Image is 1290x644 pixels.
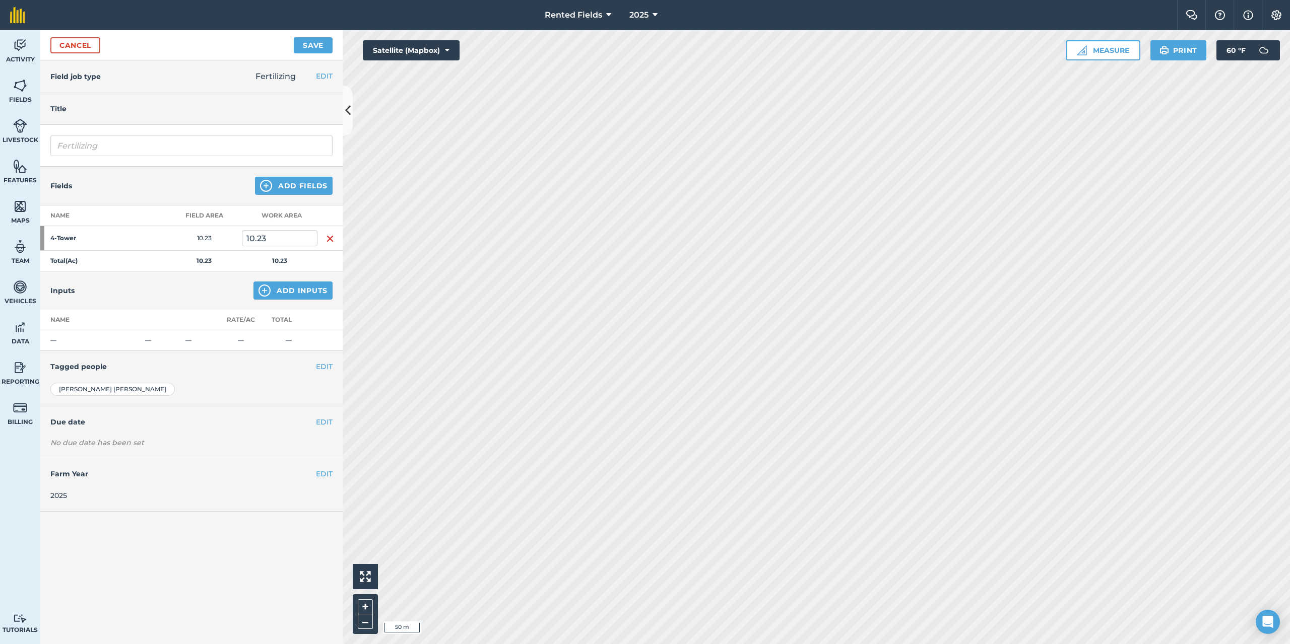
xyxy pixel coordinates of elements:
h4: Due date [50,416,333,427]
button: Save [294,37,333,53]
img: A question mark icon [1214,10,1226,20]
input: What needs doing? [50,135,333,156]
h4: Farm Year [50,468,333,479]
button: 60 °F [1216,40,1280,60]
img: svg+xml;base64,PHN2ZyB4bWxucz0iaHR0cDovL3d3dy53My5vcmcvMjAwMC9zdmciIHdpZHRoPSI1NiIgaGVpZ2h0PSI2MC... [13,78,27,93]
button: EDIT [316,361,333,372]
img: svg+xml;base64,PHN2ZyB4bWxucz0iaHR0cDovL3d3dy53My5vcmcvMjAwMC9zdmciIHdpZHRoPSI1NiIgaGVpZ2h0PSI2MC... [13,159,27,174]
button: EDIT [316,416,333,427]
span: Fertilizing [255,71,296,81]
a: Cancel [50,37,100,53]
img: A cog icon [1270,10,1282,20]
td: — [222,330,260,351]
img: svg+xml;base64,PHN2ZyB4bWxucz0iaHR0cDovL3d3dy53My5vcmcvMjAwMC9zdmciIHdpZHRoPSIxNyIgaGVpZ2h0PSIxNy... [1243,9,1253,21]
button: Measure [1066,40,1140,60]
button: EDIT [316,70,333,82]
span: 2025 [629,9,649,21]
img: svg+xml;base64,PD94bWwgdmVyc2lvbj0iMS4wIiBlbmNvZGluZz0idXRmLTgiPz4KPCEtLSBHZW5lcmF0b3I6IEFkb2JlIE... [13,279,27,295]
th: Field Area [166,205,242,226]
button: + [358,599,373,614]
td: — [181,330,222,351]
div: 2025 [50,490,333,501]
img: svg+xml;base64,PD94bWwgdmVyc2lvbj0iMS4wIiBlbmNvZGluZz0idXRmLTgiPz4KPCEtLSBHZW5lcmF0b3I6IEFkb2JlIE... [1254,40,1274,60]
th: Total [260,310,317,330]
strong: 4-Tower [50,234,129,242]
img: svg+xml;base64,PHN2ZyB4bWxucz0iaHR0cDovL3d3dy53My5vcmcvMjAwMC9zdmciIHdpZHRoPSI1NiIgaGVpZ2h0PSI2MC... [13,199,27,214]
h4: Field job type [50,71,101,82]
img: svg+xml;base64,PHN2ZyB4bWxucz0iaHR0cDovL3d3dy53My5vcmcvMjAwMC9zdmciIHdpZHRoPSIxNCIgaGVpZ2h0PSIyNC... [260,180,272,192]
th: Work area [242,205,317,226]
img: svg+xml;base64,PHN2ZyB4bWxucz0iaHR0cDovL3d3dy53My5vcmcvMjAwMC9zdmciIHdpZHRoPSIxNiIgaGVpZ2h0PSIyNC... [326,233,334,245]
span: Rented Fields [545,9,602,21]
button: Add Inputs [253,281,333,300]
img: Four arrows, one pointing top left, one top right, one bottom right and the last bottom left [360,571,371,582]
button: – [358,614,373,629]
h4: Fields [50,180,72,191]
img: Two speech bubbles overlapping with the left bubble in the forefront [1186,10,1198,20]
div: [PERSON_NAME] [PERSON_NAME] [50,383,175,396]
img: svg+xml;base64,PD94bWwgdmVyc2lvbj0iMS4wIiBlbmNvZGluZz0idXRmLTgiPz4KPCEtLSBHZW5lcmF0b3I6IEFkb2JlIE... [13,118,27,133]
h4: Inputs [50,285,75,296]
td: 10.23 [166,226,242,251]
strong: 10.23 [197,257,212,264]
img: svg+xml;base64,PD94bWwgdmVyc2lvbj0iMS4wIiBlbmNvZGluZz0idXRmLTgiPz4KPCEtLSBHZW5lcmF0b3I6IEFkb2JlIE... [13,400,27,415]
img: svg+xml;base64,PD94bWwgdmVyc2lvbj0iMS4wIiBlbmNvZGluZz0idXRmLTgiPz4KPCEtLSBHZW5lcmF0b3I6IEFkb2JlIE... [13,38,27,53]
h4: Tagged people [50,361,333,372]
img: svg+xml;base64,PD94bWwgdmVyc2lvbj0iMS4wIiBlbmNvZGluZz0idXRmLTgiPz4KPCEtLSBHZW5lcmF0b3I6IEFkb2JlIE... [13,360,27,375]
button: Satellite (Mapbox) [363,40,460,60]
img: svg+xml;base64,PD94bWwgdmVyc2lvbj0iMS4wIiBlbmNvZGluZz0idXRmLTgiPz4KPCEtLSBHZW5lcmF0b3I6IEFkb2JlIE... [13,614,27,623]
strong: 10.23 [272,257,287,264]
button: Add Fields [255,177,333,195]
th: Rate/ Ac [222,310,260,330]
span: 60 ° F [1227,40,1246,60]
button: Print [1150,40,1207,60]
td: — [260,330,317,351]
h4: Title [50,103,333,114]
img: svg+xml;base64,PD94bWwgdmVyc2lvbj0iMS4wIiBlbmNvZGluZz0idXRmLTgiPz4KPCEtLSBHZW5lcmF0b3I6IEFkb2JlIE... [13,239,27,254]
td: — [40,330,141,351]
button: EDIT [316,468,333,479]
strong: Total ( Ac ) [50,257,78,264]
img: svg+xml;base64,PHN2ZyB4bWxucz0iaHR0cDovL3d3dy53My5vcmcvMjAwMC9zdmciIHdpZHRoPSIxOSIgaGVpZ2h0PSIyNC... [1159,44,1169,56]
img: Ruler icon [1077,45,1087,55]
img: fieldmargin Logo [10,7,25,23]
td: — [141,330,181,351]
div: No due date has been set [50,438,333,448]
th: Name [40,205,166,226]
img: svg+xml;base64,PD94bWwgdmVyc2lvbj0iMS4wIiBlbmNvZGluZz0idXRmLTgiPz4KPCEtLSBHZW5lcmF0b3I6IEFkb2JlIE... [13,320,27,335]
div: Open Intercom Messenger [1256,610,1280,634]
th: Name [40,310,141,330]
img: svg+xml;base64,PHN2ZyB4bWxucz0iaHR0cDovL3d3dy53My5vcmcvMjAwMC9zdmciIHdpZHRoPSIxNCIgaGVpZ2h0PSIyNC... [259,284,271,297]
